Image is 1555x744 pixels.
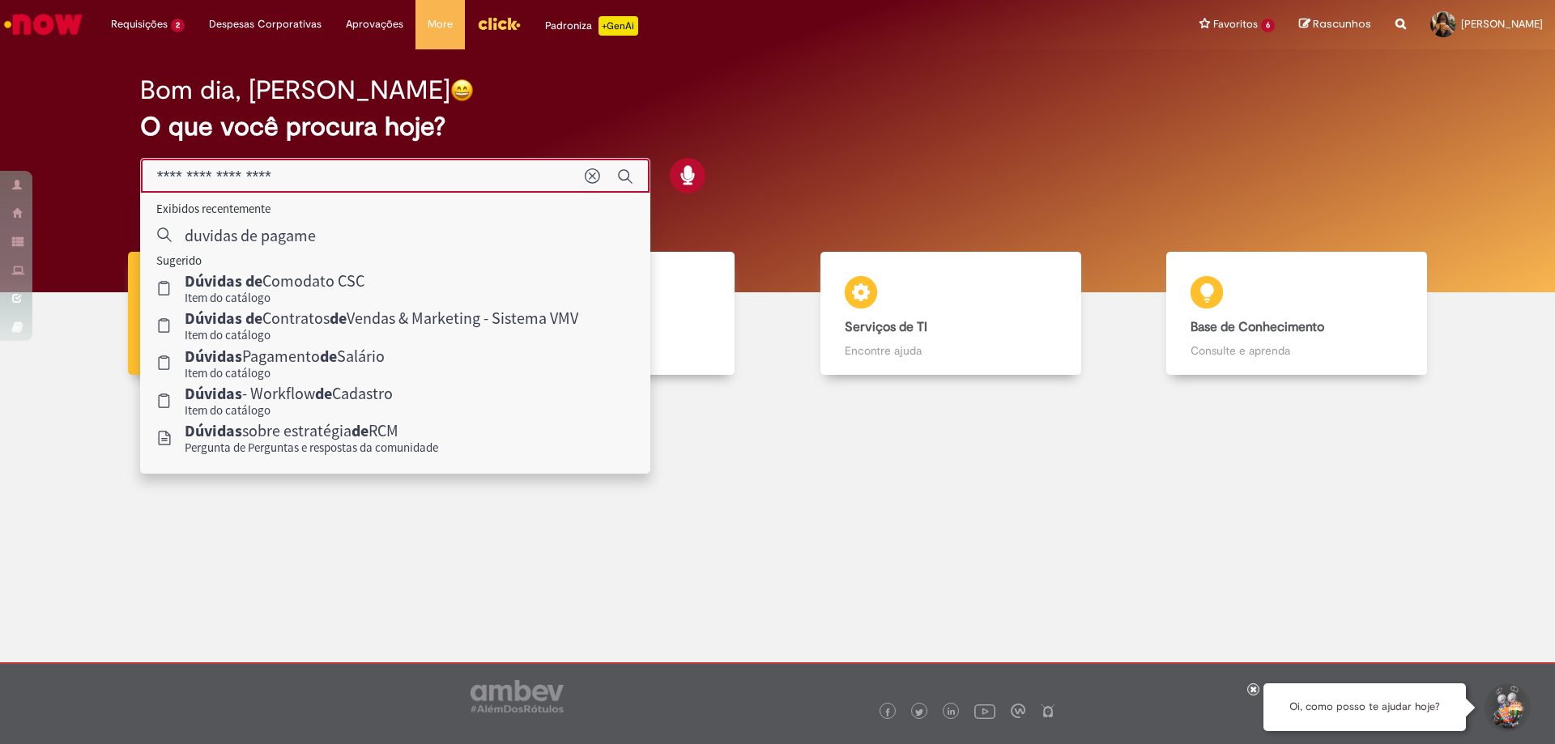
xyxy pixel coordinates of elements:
[346,16,403,32] span: Aprovações
[140,113,1416,141] h2: O que você procura hoje?
[1313,16,1371,32] span: Rascunhos
[450,79,474,102] img: happy-face.png
[545,16,638,36] div: Padroniza
[140,76,450,104] h2: Bom dia, [PERSON_NAME]
[948,708,956,717] img: logo_footer_linkedin.png
[1011,704,1025,718] img: logo_footer_workplace.png
[477,11,521,36] img: click_logo_yellow_360x200.png
[2,8,85,40] img: ServiceNow
[1041,704,1055,718] img: logo_footer_naosei.png
[1213,16,1258,32] span: Favoritos
[777,252,1124,376] a: Serviços de TI Encontre ajuda
[1191,319,1324,335] b: Base de Conhecimento
[428,16,453,32] span: More
[845,342,1057,359] p: Encontre ajuda
[1263,683,1466,731] div: Oi, como posso te ajudar hoje?
[884,708,892,716] img: logo_footer_facebook.png
[1261,19,1275,32] span: 6
[599,16,638,36] p: +GenAi
[471,680,564,712] img: logo_footer_ambev_rotulo_gray.png
[1191,342,1403,359] p: Consulte e aprenda
[171,19,185,32] span: 2
[1299,17,1371,32] a: Rascunhos
[845,319,927,335] b: Serviços de TI
[1461,17,1543,31] span: [PERSON_NAME]
[1482,683,1531,732] button: Iniciar Conversa de Suporte
[111,16,168,32] span: Requisições
[209,16,322,32] span: Despesas Corporativas
[85,252,432,376] a: Tirar dúvidas Tirar dúvidas com Lupi Assist e Gen Ai
[1124,252,1471,376] a: Base de Conhecimento Consulte e aprenda
[974,700,995,721] img: logo_footer_youtube.png
[915,708,923,716] img: logo_footer_twitter.png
